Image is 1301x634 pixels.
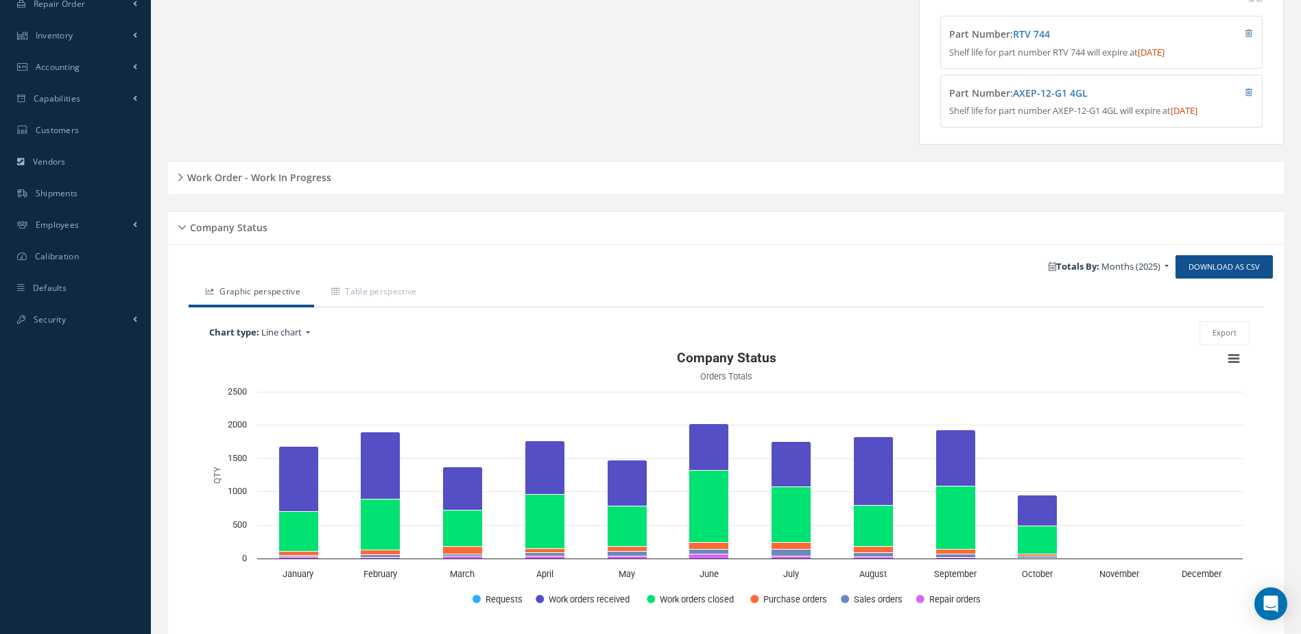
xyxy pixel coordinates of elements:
span: Line chart [261,326,302,338]
path: February, 763. Work orders closed. [361,499,401,550]
button: Show Work orders received [536,593,631,604]
path: October, 465. Work orders received. [1018,495,1058,526]
text: February [363,569,397,579]
path: September, 948. Work orders closed. [936,486,976,549]
a: Table perspective [314,279,430,307]
text: July [783,569,799,579]
span: Capabilities [34,93,81,104]
text: QTY [212,467,222,484]
path: April, 49. Sales orders. [525,552,565,556]
path: July, 105. Purchase orders. [772,542,811,549]
path: May, 70. Purchase orders. [608,546,647,551]
text: 0 [242,553,247,563]
text: 1500 [228,453,247,463]
path: May, 611. Work orders closed. [608,506,647,546]
text: 500 [232,519,247,530]
path: August, 62. Sales orders. [854,552,894,556]
path: January, 23. Sales orders. [279,555,319,556]
a: Graphic perspective [189,279,314,307]
text: 2500 [228,386,247,397]
path: April, 34. Repair orders. [525,556,565,559]
span: Shipments [36,187,78,199]
a: RTV 744 [1013,27,1050,40]
text: March [450,569,475,579]
p: Shelf life for part number RTV 744 will expire at [949,46,1253,60]
text: April [536,569,553,579]
path: January, 980. Work orders received. [279,446,319,511]
path: April, 63. Purchase orders. [525,548,565,552]
path: August, 88. Purchase orders. [854,546,894,552]
span: : [1010,86,1088,99]
a: Download as CSV [1175,255,1273,279]
path: August, 1,033. Work orders received. [854,436,894,505]
path: April, 818. Work orders closed. [525,494,565,548]
text: September [934,569,977,579]
span: Months (2025) [1101,260,1160,272]
button: Show Sales orders [841,593,901,604]
path: May, 31. Repair orders. [608,556,647,559]
div: Open Intercom Messenger [1254,587,1287,620]
button: View chart menu, Company Status [1224,349,1243,368]
span: [DATE] [1171,104,1197,117]
button: Export [1199,321,1250,345]
span: Employees [36,219,80,231]
text: 2000 [228,419,247,430]
h5: Work Order - Work In Progress [183,167,331,184]
path: January, 592. Work orders closed. [279,511,319,551]
path: September, 852. Work orders received. [936,430,976,486]
text: Company Status [677,350,776,366]
g: Work orders closed, bar series 3 of 6 with 12 bars. [279,470,1220,559]
g: Work orders received, bar series 2 of 6 with 12 bars. [279,423,1220,559]
text: May [619,569,635,579]
path: April, 805. Work orders received. [525,441,565,494]
path: July, 678. Work orders received. [772,441,811,486]
path: May, 688. Work orders received. [608,460,647,506]
h4: Part Number [949,29,1172,40]
button: Show Work orders closed [647,593,735,604]
button: Show Repair orders [916,593,981,604]
span: Accounting [36,61,80,73]
b: Totals By: [1049,260,1099,272]
path: June, 66. Sales orders. [689,549,729,554]
path: October, 33. Purchase orders. [1018,554,1058,556]
path: March, 36. Repair orders. [443,556,483,559]
text: November [1099,569,1140,579]
path: January, 25. Repair orders. [279,556,319,559]
h5: Company Status [186,218,267,234]
path: September, 16. Repair orders. [936,557,976,559]
path: February, 12. Repair orders. [361,557,401,559]
path: August, 617. Work orders closed. [854,505,894,546]
path: September, 62. Purchase orders. [936,549,976,554]
p: Shelf life for part number AXEP-12-G1 4GL will expire at [949,104,1253,118]
path: June, 706. Work orders received. [689,423,729,470]
path: March, 552. Work orders closed. [443,510,483,546]
path: May, 79. Sales orders. [608,551,647,556]
path: August, 28. Repair orders. [854,556,894,559]
span: Security [34,314,66,325]
a: AXEP-12-G1 4GL [1013,86,1088,99]
path: July, 34. Repair orders. [772,556,811,559]
text: 1000 [228,486,247,496]
path: June, 71. Repair orders. [689,554,729,559]
text: January [283,569,313,579]
span: [DATE] [1138,46,1165,58]
path: September, 56. Sales orders. [936,554,976,557]
path: March, 648. Work orders received. [443,467,483,510]
path: June, 1,079. Work orders closed. [689,470,729,542]
span: : [1010,27,1050,40]
span: Calibration [35,250,79,262]
text: October [1022,569,1053,579]
span: Inventory [36,30,73,41]
path: July, 107. Sales orders. [772,549,811,556]
span: Customers [36,124,80,136]
a: Totals By: Months (2025) [1042,257,1175,277]
h4: Part Number [949,88,1172,99]
span: Vendors [33,156,66,167]
path: July, 826. Work orders closed. [772,486,811,542]
b: Chart type: [209,326,259,338]
button: Show Purchase orders [750,593,826,604]
svg: Interactive chart [202,345,1250,620]
a: Chart type: Line chart [202,322,538,343]
text: Orders Totals [700,371,752,381]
